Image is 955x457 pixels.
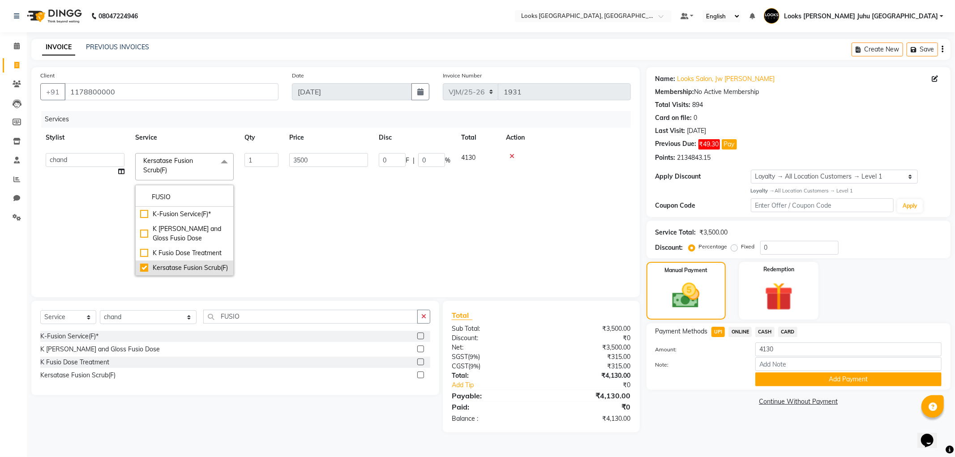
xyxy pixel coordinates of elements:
a: x [167,166,171,174]
div: Last Visit: [655,126,685,136]
span: 9% [470,353,478,360]
div: Kersatase Fusion Scrub(F) [140,263,229,273]
div: ₹315.00 [541,352,638,362]
div: Total: [445,371,541,380]
span: SGST [452,353,468,361]
div: ₹4,130.00 [541,390,638,401]
div: ₹4,130.00 [541,371,638,380]
div: [DATE] [687,126,707,136]
span: Kersatase Fusion Scrub(F) [143,157,193,174]
div: K [PERSON_NAME] and Gloss Fusio Dose [40,345,160,354]
button: Save [907,43,938,56]
div: Payable: [445,390,541,401]
th: Service [130,128,239,148]
button: Pay [722,139,737,149]
span: UPI [711,327,725,337]
label: Note: [649,361,749,369]
div: K-Fusion Service(F)* [140,209,229,219]
span: 9% [470,363,479,370]
div: Discount: [655,243,683,252]
div: ( ) [445,362,541,371]
div: Balance : [445,414,541,423]
span: CASH [755,327,775,337]
span: ONLINE [728,327,752,337]
div: Sub Total: [445,324,541,333]
span: CGST [452,362,468,370]
div: Discount: [445,333,541,343]
img: _gift.svg [756,279,802,314]
label: Manual Payment [664,266,707,274]
button: Apply [897,199,923,213]
input: multiselect-search [140,192,229,202]
label: Date [292,72,304,80]
div: ₹0 [557,380,638,390]
div: ₹0 [541,401,638,412]
div: ₹3,500.00 [700,228,728,237]
label: Redemption [763,265,794,273]
a: Add Tip [445,380,557,390]
a: PREVIOUS INVOICES [86,43,149,51]
div: K Fusio Dose Treatment [140,248,229,258]
label: Percentage [699,243,728,251]
img: _cash.svg [664,280,708,312]
div: K Fusio Dose Treatment [40,358,109,367]
img: logo [23,4,84,29]
span: CARD [778,327,797,337]
label: Fixed [741,243,755,251]
div: 0 [694,113,698,123]
span: ₹49.30 [698,139,720,149]
iframe: chat widget [917,421,946,448]
strong: Loyalty → [751,188,775,194]
div: Name: [655,74,676,84]
span: F [406,156,409,165]
div: 2134843.15 [677,153,711,162]
th: Price [284,128,373,148]
input: Search or Scan [203,310,417,324]
img: Looks JW Marriott Juhu Mumbai [764,8,779,24]
div: Points: [655,153,676,162]
input: Search by Name/Mobile/Email/Code [64,83,278,100]
div: ₹3,500.00 [541,324,638,333]
span: % [445,156,450,165]
th: Total [456,128,501,148]
div: ₹3,500.00 [541,343,638,352]
div: Net: [445,343,541,352]
div: ₹4,130.00 [541,414,638,423]
input: Add Note [755,357,942,371]
span: Looks [PERSON_NAME] Juhu [GEOGRAPHIC_DATA] [784,12,938,21]
span: Total [452,311,472,320]
button: +91 [40,83,65,100]
div: ₹0 [541,333,638,343]
a: INVOICE [42,39,75,56]
div: K [PERSON_NAME] and Gloss Fusio Dose [140,224,229,243]
label: Invoice Number [443,72,482,80]
div: 894 [693,100,703,110]
div: Coupon Code [655,201,751,210]
div: K-Fusion Service(F)* [40,332,98,341]
th: Stylist [40,128,130,148]
div: No Active Membership [655,87,942,97]
input: Enter Offer / Coupon Code [751,198,894,212]
a: Continue Without Payment [648,397,949,406]
label: Amount: [649,346,749,354]
button: Create New [852,43,903,56]
div: Card on file: [655,113,692,123]
div: Apply Discount [655,172,751,181]
th: Disc [373,128,456,148]
span: | [413,156,415,165]
b: 08047224946 [98,4,138,29]
div: Kersatase Fusion Scrub(F) [40,371,116,380]
div: Previous Due: [655,139,697,149]
div: ( ) [445,352,541,362]
input: Amount [755,342,942,356]
label: Client [40,72,55,80]
div: Service Total: [655,228,696,237]
div: ₹315.00 [541,362,638,371]
span: Payment Methods [655,327,708,336]
div: Membership: [655,87,694,97]
th: Qty [239,128,284,148]
div: Paid: [445,401,541,412]
div: All Location Customers → Level 1 [751,187,942,195]
button: Add Payment [755,372,942,386]
th: Action [501,128,631,148]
